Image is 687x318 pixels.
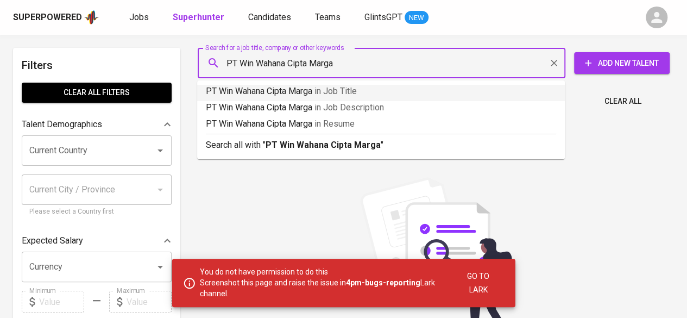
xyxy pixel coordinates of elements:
a: Candidates [248,11,293,24]
b: 4pm-bugs-reporting [346,278,420,287]
div: Talent Demographics [22,114,172,135]
a: Teams [315,11,343,24]
b: Superhunter [173,12,224,22]
span: Teams [315,12,341,22]
p: PT Win Wahana Cipta Marga [206,117,556,130]
button: Add New Talent [574,52,670,74]
p: Search all with " " [206,139,556,152]
button: Open [153,259,168,275]
button: Go to Lark [455,266,502,300]
input: Value [39,291,84,313]
a: Jobs [129,11,151,24]
span: in Job Description [314,102,384,113]
p: Expected Salary [22,234,83,247]
span: Candidates [248,12,291,22]
b: PT Win Wahana Cipta Marga [266,140,381,150]
button: Clear [546,55,562,71]
span: GlintsGPT [364,12,402,22]
h6: Filters [22,57,172,74]
span: Go to Lark [459,270,498,296]
span: NEW [405,13,428,23]
button: Open [153,143,168,158]
p: Please select a Country first [29,207,164,217]
p: You do not have permission to do this Screenshot this page and raise the issue in Lark channel. [200,266,445,299]
button: Clear All [600,91,646,111]
a: Superpoweredapp logo [13,9,99,26]
img: app logo [84,9,99,26]
span: Add New Talent [583,57,661,70]
p: PT Win Wahana Cipta Marga [206,101,556,114]
button: Clear All filters [22,83,172,103]
span: Clear All [604,95,641,108]
a: GlintsGPT NEW [364,11,428,24]
input: Value [127,291,172,313]
div: Expected Salary [22,230,172,252]
p: Talent Demographics [22,118,102,131]
span: Clear All filters [30,86,163,99]
span: in Resume [314,119,355,129]
a: Superhunter [173,11,226,24]
p: PT Win Wahana Cipta Marga [206,85,556,98]
span: in Job Title [314,86,357,96]
div: Superpowered [13,11,82,24]
span: Jobs [129,12,149,22]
